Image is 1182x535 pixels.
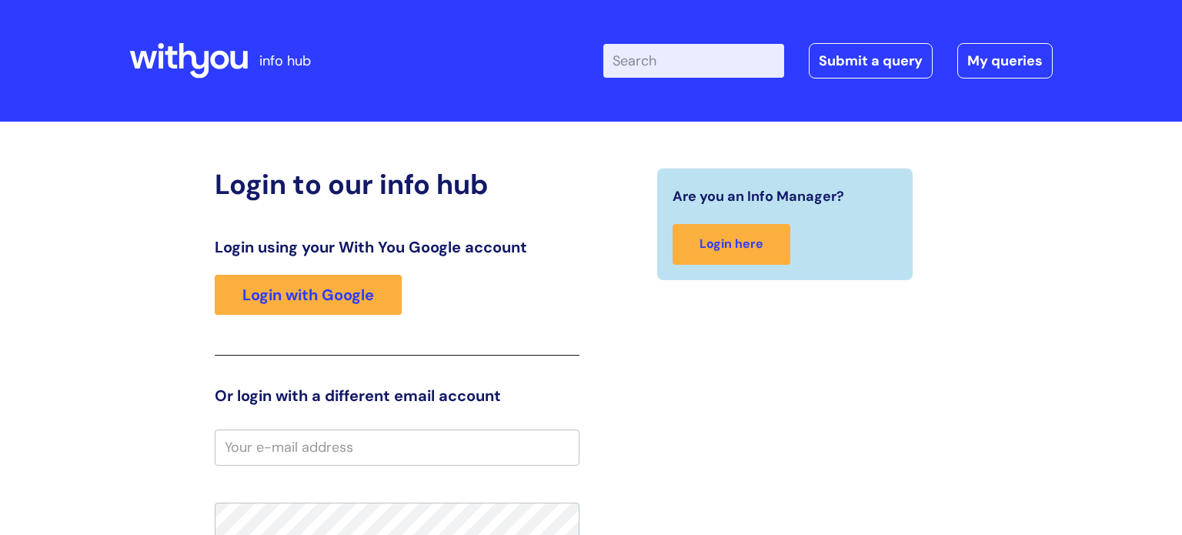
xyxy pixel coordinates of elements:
a: Submit a query [809,43,933,79]
p: info hub [259,48,311,73]
h2: Login to our info hub [215,168,579,201]
a: My queries [957,43,1053,79]
a: Login with Google [215,275,402,315]
span: Are you an Info Manager? [673,184,844,209]
input: Your e-mail address [215,430,579,465]
a: Login here [673,224,790,265]
input: Search [603,44,784,78]
h3: Or login with a different email account [215,386,579,405]
h3: Login using your With You Google account [215,238,579,256]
